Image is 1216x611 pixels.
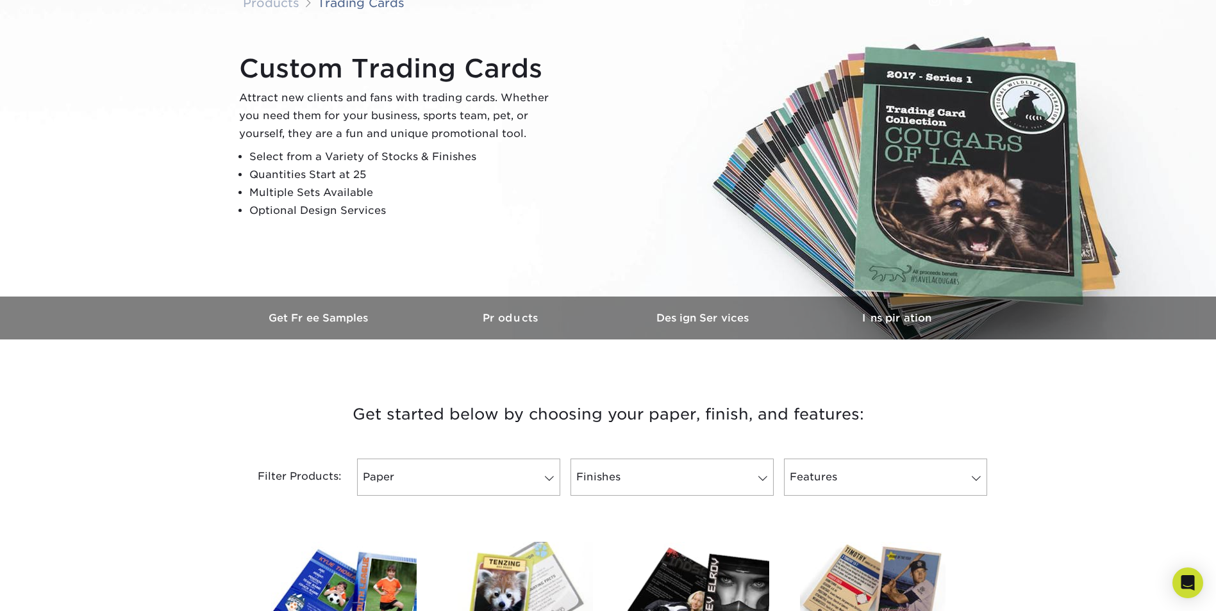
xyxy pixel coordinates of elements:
[416,297,608,339] a: Products
[233,386,983,443] h3: Get started below by choosing your paper, finish, and features:
[224,312,416,324] h3: Get Free Samples
[801,297,993,339] a: Inspiration
[571,459,774,496] a: Finishes
[416,312,608,324] h3: Products
[249,166,560,184] li: Quantities Start at 25
[249,202,560,220] li: Optional Design Services
[1172,567,1203,598] div: Open Intercom Messenger
[801,312,993,324] h3: Inspiration
[784,459,987,496] a: Features
[608,312,801,324] h3: Design Services
[249,148,560,166] li: Select from a Variety of Stocks & Finishes
[608,297,801,339] a: Design Services
[357,459,560,496] a: Paper
[239,53,560,84] h1: Custom Trading Cards
[224,459,352,496] div: Filter Products:
[239,89,560,143] p: Attract new clients and fans with trading cards. Whether you need them for your business, sports ...
[249,184,560,202] li: Multiple Sets Available
[224,297,416,339] a: Get Free Samples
